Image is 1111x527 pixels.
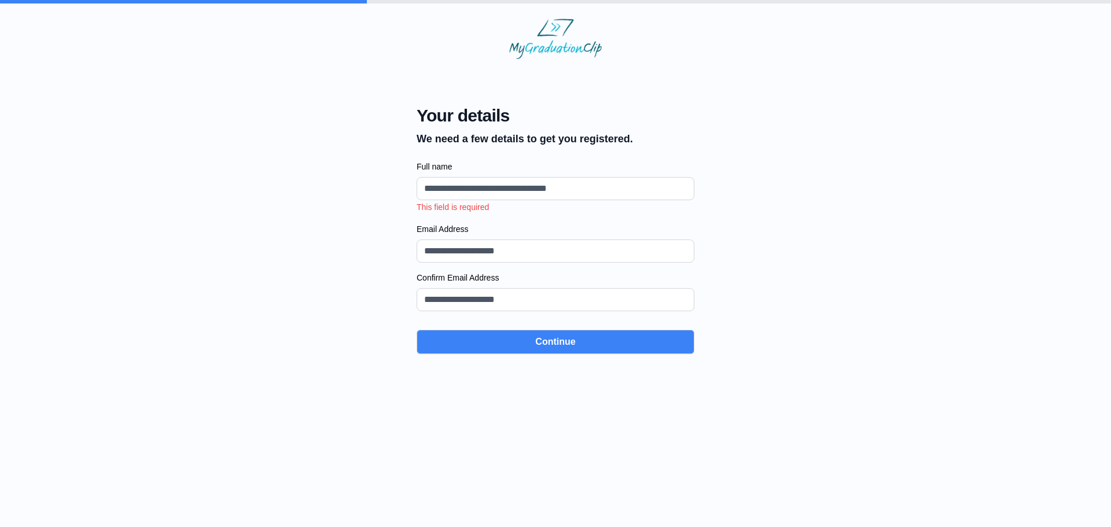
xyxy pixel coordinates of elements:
img: MyGraduationClip [509,19,602,59]
span: Your details [417,105,633,126]
label: Full name [417,161,694,172]
p: We need a few details to get you registered. [417,131,633,147]
span: This field is required [417,202,489,212]
button: Continue [417,330,694,354]
label: Confirm Email Address [417,272,694,283]
label: Email Address [417,223,694,235]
